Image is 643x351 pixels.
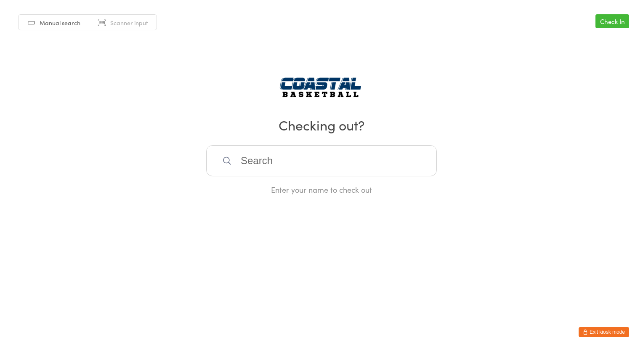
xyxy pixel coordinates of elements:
span: Manual search [40,19,80,27]
div: Enter your name to check out [206,184,437,195]
h2: Checking out? [8,115,635,134]
img: thumb_74a5bf6d-d032-4320-b41c-aafd28c8ae70.png [269,70,374,104]
a: Check In [595,14,629,28]
span: Scanner input [110,19,148,27]
input: Search [206,145,437,176]
button: Exit kiosk mode [579,327,629,337]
